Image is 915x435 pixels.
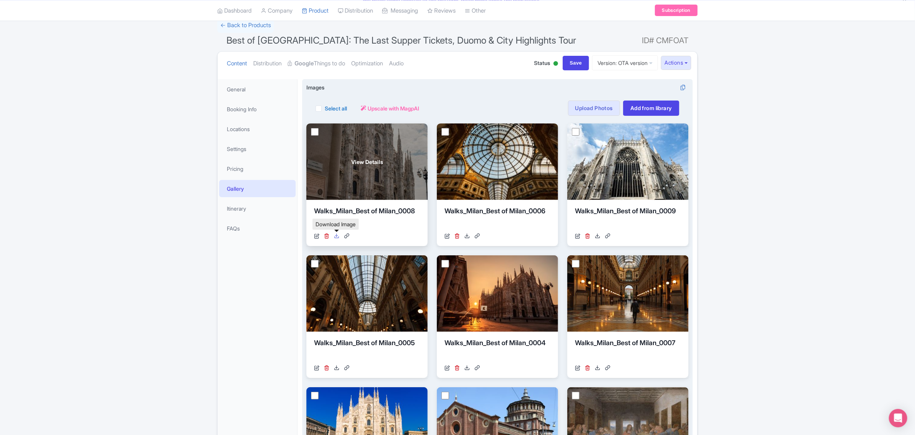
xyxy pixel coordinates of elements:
a: General [219,81,296,98]
a: FAQs [219,220,296,237]
a: Settings [219,140,296,157]
a: Audio [389,52,404,76]
a: View Details [306,123,428,200]
a: Optimization [351,52,383,76]
a: Locations [219,120,296,138]
strong: Google [295,59,314,68]
a: Version: OTA version [592,55,658,70]
a: GoogleThings to do [288,52,345,76]
span: View Details [351,158,383,166]
a: Upscale with MagpAI [361,104,419,112]
a: Booking Info [219,101,296,118]
span: Upscale with MagpAI [368,104,419,112]
div: Walks_Milan_Best of Milan_0005 [314,338,420,361]
input: Save [563,56,589,70]
div: Walks_Milan_Best of Milan_0009 [575,206,681,229]
button: Actions [661,56,691,70]
div: Walks_Milan_Best of Milan_0004 [444,338,550,361]
span: Best of [GEOGRAPHIC_DATA]: The Last Supper Tickets, Duomo & City Highlights Tour [226,35,576,46]
a: Distribution [253,52,282,76]
a: Subscription [655,5,698,16]
span: ID# CMFOAT [642,33,689,48]
span: Status [534,59,550,67]
a: Gallery [219,180,296,197]
a: Upload Photos [568,101,620,116]
div: Walks_Milan_Best of Milan_0006 [444,206,550,229]
a: Pricing [219,160,296,177]
label: Select all [325,104,347,112]
div: Walks_Milan_Best of Milan_0008 [314,206,420,229]
div: Open Intercom Messenger [889,409,907,427]
a: Itinerary [219,200,296,217]
div: Walks_Milan_Best of Milan_0007 [575,338,681,361]
a: Add from library [623,101,679,116]
div: Download Image [313,219,359,230]
a: Content [227,52,247,76]
div: Active [552,58,560,70]
a: ← Back to Products [217,18,274,33]
span: Images [306,83,324,91]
